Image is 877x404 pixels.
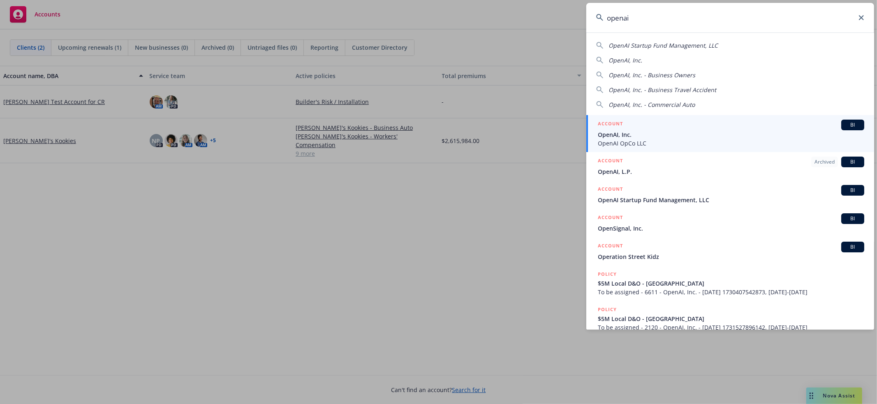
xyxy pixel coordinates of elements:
[598,252,864,261] span: Operation Street Kidz
[586,265,874,301] a: POLICY$5M Local D&O - [GEOGRAPHIC_DATA]To be assigned - 6611 - OpenAI, Inc. - [DATE] 173040754287...
[598,314,864,323] span: $5M Local D&O - [GEOGRAPHIC_DATA]
[609,56,642,64] span: OpenAI, Inc.
[845,121,861,129] span: BI
[586,152,874,180] a: ACCOUNTArchivedBIOpenAI, L.P.
[609,42,718,49] span: OpenAI Startup Fund Management, LLC
[598,139,864,148] span: OpenAI OpCo LLC
[598,185,623,195] h5: ACCOUNT
[598,120,623,129] h5: ACCOUNT
[586,115,874,152] a: ACCOUNTBIOpenAI, Inc.OpenAI OpCo LLC
[845,215,861,222] span: BI
[598,323,864,332] span: To be assigned - 2120 - OpenAI, Inc. - [DATE] 1731527896142, [DATE]-[DATE]
[586,3,874,32] input: Search...
[598,213,623,223] h5: ACCOUNT
[586,237,874,265] a: ACCOUNTBIOperation Street Kidz
[586,180,874,209] a: ACCOUNTBIOpenAI Startup Fund Management, LLC
[609,86,716,94] span: OpenAI, Inc. - Business Travel Accident
[815,158,835,166] span: Archived
[598,279,864,288] span: $5M Local D&O - [GEOGRAPHIC_DATA]
[598,305,617,314] h5: POLICY
[598,196,864,204] span: OpenAI Startup Fund Management, LLC
[598,157,623,166] h5: ACCOUNT
[586,209,874,237] a: ACCOUNTBIOpenSignal, Inc.
[845,243,861,251] span: BI
[609,101,695,109] span: OpenAI, Inc. - Commercial Auto
[598,270,617,278] h5: POLICY
[598,288,864,296] span: To be assigned - 6611 - OpenAI, Inc. - [DATE] 1730407542873, [DATE]-[DATE]
[598,130,864,139] span: OpenAI, Inc.
[845,187,861,194] span: BI
[598,224,864,233] span: OpenSignal, Inc.
[845,158,861,166] span: BI
[598,167,864,176] span: OpenAI, L.P.
[586,301,874,336] a: POLICY$5M Local D&O - [GEOGRAPHIC_DATA]To be assigned - 2120 - OpenAI, Inc. - [DATE] 173152789614...
[598,242,623,252] h5: ACCOUNT
[609,71,695,79] span: OpenAI, Inc. - Business Owners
